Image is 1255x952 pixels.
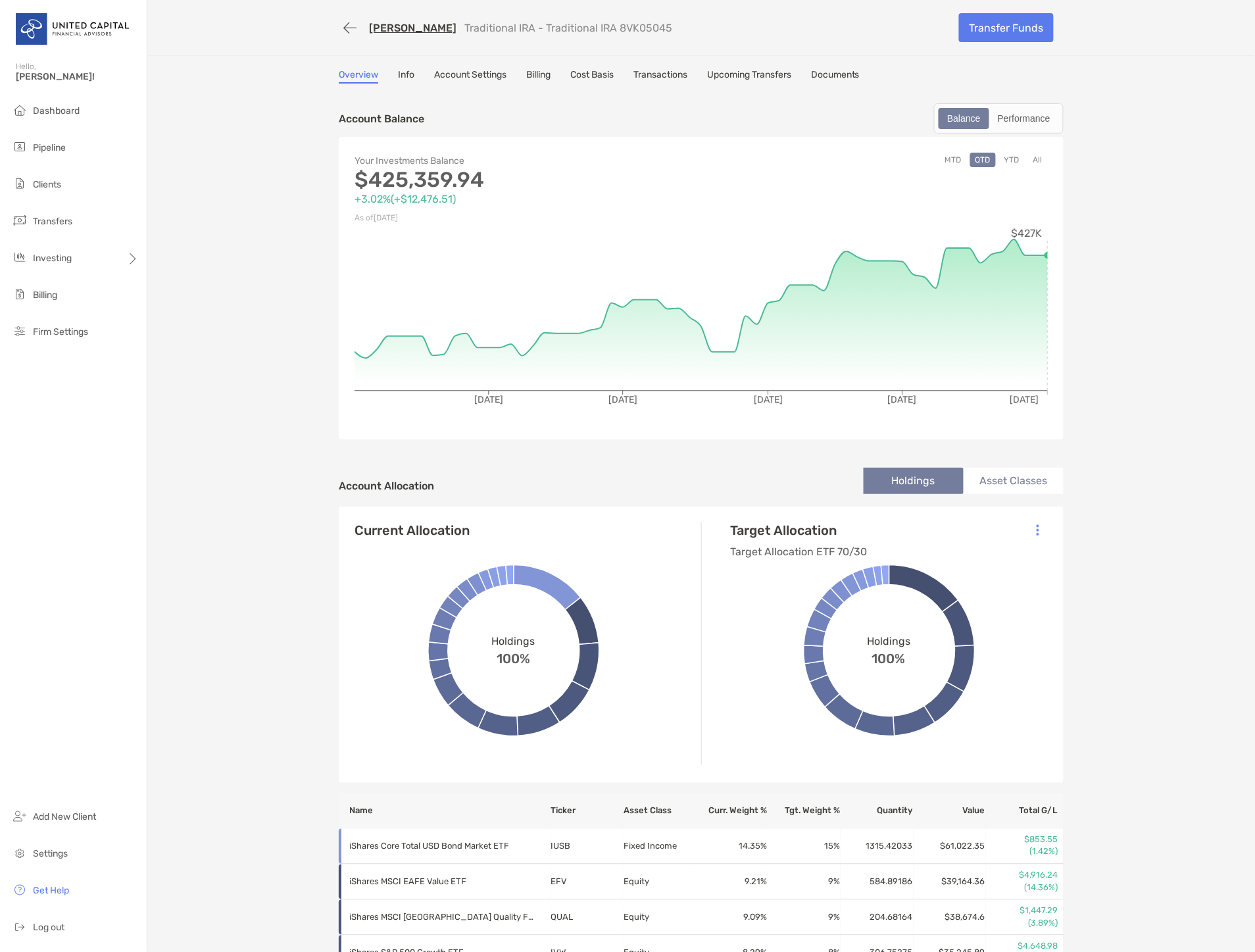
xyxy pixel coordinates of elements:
td: 9.09 % [695,900,768,936]
td: 584.89186 [841,864,913,900]
p: Traditional IRA - Traditional IRA 8VK05045 [464,22,672,34]
p: $1,447.29 [987,905,1058,917]
p: (1.42%) [987,846,1058,858]
th: Curr. Weight % [695,793,768,829]
p: Target Allocation ETF 70/30 [730,543,868,560]
th: Quantity [841,793,913,829]
p: iShares Core Total USD Bond Market ETF [349,838,533,855]
th: Total G/L [986,793,1064,829]
p: Your Investments Balance [355,153,701,169]
p: $853.55 [987,834,1058,846]
a: [PERSON_NAME] [369,22,456,34]
img: firm-settings icon [12,323,28,339]
td: 9 % [768,900,841,936]
span: Get Help [33,886,69,897]
img: settings icon [12,845,28,861]
td: $38,674.6 [914,900,986,936]
span: Add New Client [33,812,96,823]
p: Account Balance [339,111,424,127]
p: (14.36%) [987,882,1058,894]
h4: Current Allocation [355,522,470,538]
p: (3.89%) [987,918,1058,930]
p: +3.02% ( +$12,476.51 ) [355,191,701,207]
span: Log out [33,922,64,934]
td: 1315.42033 [841,829,913,864]
th: Ticker [551,793,623,829]
tspan: $427K [1012,227,1043,239]
span: Holdings [868,635,911,647]
button: YTD [999,153,1025,167]
img: clients icon [12,176,28,191]
span: 100% [497,647,530,666]
td: IUSB [551,829,623,864]
span: Firm Settings [33,326,88,338]
span: Investing [33,253,72,264]
img: add_new_client icon [12,809,28,824]
div: segmented control [934,103,1064,134]
td: 204.68164 [841,900,913,936]
img: dashboard icon [12,102,28,118]
img: investing icon [12,249,28,265]
p: As of [DATE] [355,210,701,226]
button: MTD [940,153,967,167]
p: iShares MSCI EAFE Value ETF [349,874,533,890]
th: Asset Class [623,793,695,829]
td: $61,022.35 [914,829,986,864]
img: Icon List Menu [1037,524,1039,536]
th: Value [914,793,986,829]
span: 100% [872,647,906,666]
a: Transactions [633,69,687,84]
a: Overview [339,69,378,84]
td: QUAL [551,900,623,936]
td: 15 % [768,829,841,864]
a: Cost Basis [570,69,614,84]
a: Documents [811,69,860,84]
img: logout icon [12,919,28,935]
h4: Account Allocation [339,480,434,492]
span: Billing [33,289,57,301]
td: EFV [551,864,623,900]
a: Billing [526,69,551,84]
li: Asset Classes [964,468,1064,494]
td: 14.35 % [695,829,768,864]
tspan: [DATE] [474,394,503,405]
span: Pipeline [33,142,66,153]
tspan: [DATE] [1010,394,1039,405]
tspan: [DATE] [888,394,917,405]
img: pipeline icon [12,139,28,155]
span: Clients [33,179,61,190]
span: Dashboard [33,105,80,116]
tspan: [DATE] [608,394,637,405]
a: Upcoming Transfers [707,69,791,84]
img: transfers icon [12,213,28,228]
span: Transfers [33,216,72,227]
h4: Target Allocation [730,522,868,538]
tspan: [DATE] [754,394,783,405]
button: All [1028,153,1048,167]
p: $4,916.24 [987,870,1058,882]
td: 9.21 % [695,864,768,900]
img: get-help icon [12,882,28,898]
p: iShares MSCI USA Quality Factor ETF [349,909,533,926]
td: Equity [623,864,695,900]
th: Tgt. Weight % [768,793,841,829]
img: United Capital Logo [16,5,131,53]
td: Equity [623,900,695,936]
button: QTD [970,153,996,167]
div: Performance [991,109,1058,128]
li: Holdings [864,468,964,494]
td: $39,164.36 [914,864,986,900]
p: $425,359.94 [355,172,701,188]
div: Balance [940,109,988,128]
img: billing icon [12,286,28,302]
span: Holdings [492,635,535,647]
td: 9 % [768,864,841,900]
td: Fixed Income [623,829,695,864]
a: Info [398,69,414,84]
th: Name [339,793,551,829]
span: Settings [33,849,68,860]
a: Account Settings [434,69,506,84]
a: Transfer Funds [959,13,1054,42]
span: [PERSON_NAME]! [16,71,139,82]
